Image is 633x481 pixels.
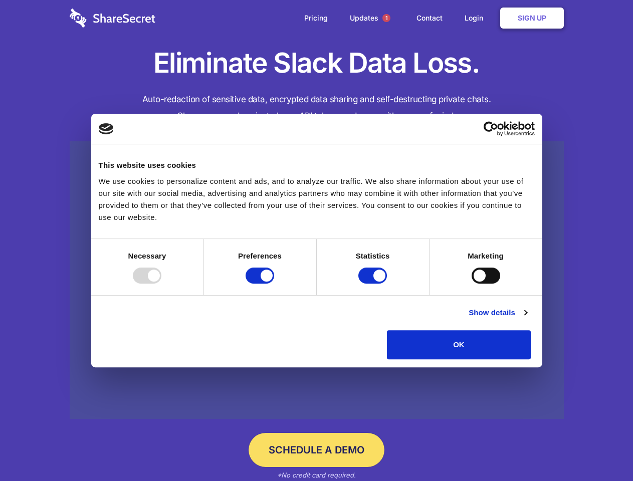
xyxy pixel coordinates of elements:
button: OK [387,330,531,359]
img: logo-wordmark-white-trans-d4663122ce5f474addd5e946df7df03e33cb6a1c49d2221995e7729f52c070b2.svg [70,9,155,28]
h4: Auto-redaction of sensitive data, encrypted data sharing and self-destructing private chats. Shar... [70,91,564,124]
a: Schedule a Demo [249,433,384,467]
strong: Statistics [356,252,390,260]
div: This website uses cookies [99,159,535,171]
a: Wistia video thumbnail [70,141,564,419]
em: *No credit card required. [277,471,356,479]
img: logo [99,123,114,134]
strong: Preferences [238,252,282,260]
a: Sign Up [500,8,564,29]
strong: Necessary [128,252,166,260]
a: Login [455,3,498,34]
h1: Eliminate Slack Data Loss. [70,45,564,81]
span: 1 [382,14,390,22]
a: Pricing [294,3,338,34]
div: We use cookies to personalize content and ads, and to analyze our traffic. We also share informat... [99,175,535,223]
a: Contact [406,3,453,34]
strong: Marketing [468,252,504,260]
a: Show details [469,307,527,319]
a: Usercentrics Cookiebot - opens in a new window [447,121,535,136]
